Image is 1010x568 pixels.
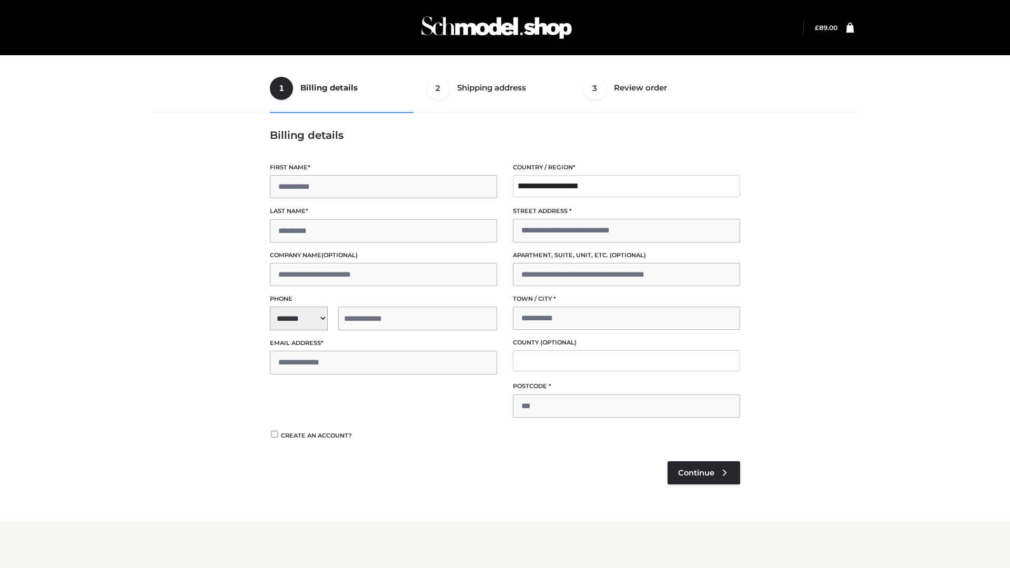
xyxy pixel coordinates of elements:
[513,338,740,348] label: County
[815,24,837,32] bdi: 89.00
[513,250,740,260] label: Apartment, suite, unit, etc.
[418,7,575,48] img: Schmodel Admin 964
[513,381,740,391] label: Postcode
[678,468,714,478] span: Continue
[270,294,497,304] label: Phone
[270,338,497,348] label: Email address
[270,250,497,260] label: Company name
[270,129,740,141] h3: Billing details
[270,431,279,438] input: Create an account?
[281,432,352,439] span: Create an account?
[815,24,837,32] a: £89.00
[513,163,740,173] label: Country / Region
[540,339,577,346] span: (optional)
[513,206,740,216] label: Street address
[610,251,646,259] span: (optional)
[513,294,740,304] label: Town / City
[321,251,358,259] span: (optional)
[270,206,497,216] label: Last name
[668,461,740,484] a: Continue
[270,163,497,173] label: First name
[815,24,819,32] span: £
